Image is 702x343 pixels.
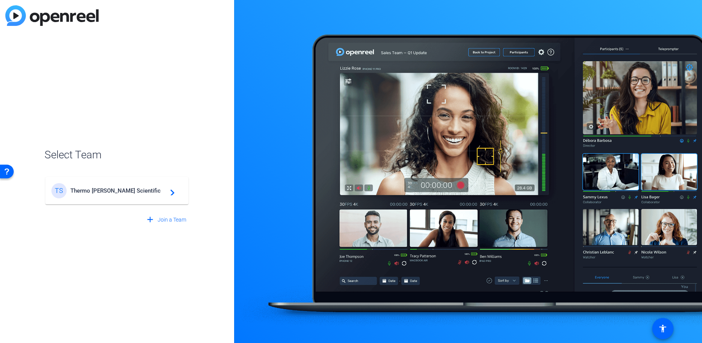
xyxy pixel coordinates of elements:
[166,186,175,195] mat-icon: navigate_next
[658,324,667,333] mat-icon: accessibility
[158,216,186,224] span: Join a Team
[145,215,155,225] mat-icon: add
[70,187,166,194] span: Thermo [PERSON_NAME] Scientific
[5,5,99,26] img: blue-gradient.svg
[142,213,190,227] button: Join a Team
[45,147,189,163] span: Select Team
[51,183,67,198] div: TS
